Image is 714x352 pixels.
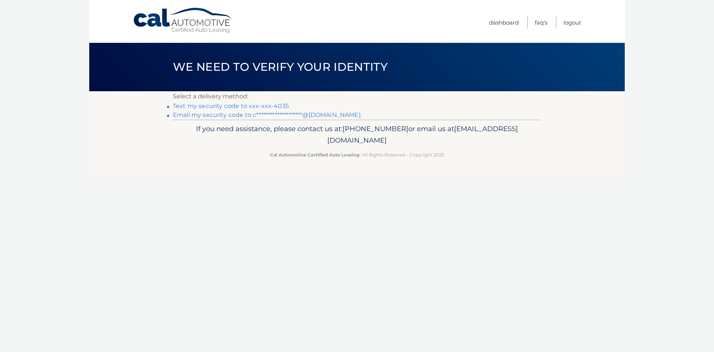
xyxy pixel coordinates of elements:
[173,91,541,102] p: Select a delivery method:
[535,16,547,29] a: FAQ's
[178,123,536,147] p: If you need assistance, please contact us at: or email us at
[173,102,289,110] a: Text my security code to xxx-xxx-4035
[178,151,536,159] p: - All Rights Reserved - Copyright 2025
[489,16,519,29] a: Dashboard
[133,7,233,34] a: Cal Automotive
[173,60,387,74] span: We need to verify your identity
[342,124,408,133] span: [PHONE_NUMBER]
[270,152,359,158] strong: Cal Automotive Certified Auto Leasing
[563,16,581,29] a: Logout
